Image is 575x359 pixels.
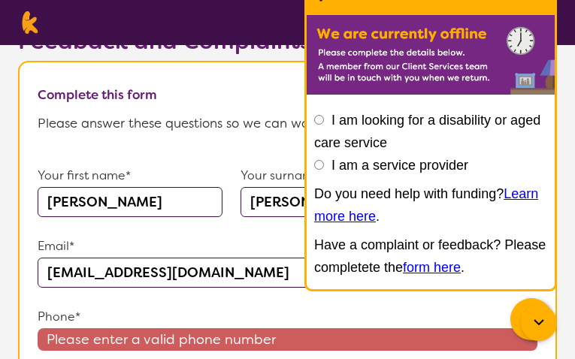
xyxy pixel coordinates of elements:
p: Your first name* [38,164,222,187]
p: Do you need help with funding? . [314,183,547,228]
p: Your surname* [241,164,425,187]
img: Karista offline chat form to request call back [307,15,555,95]
p: Email* [38,235,537,258]
label: I am a service provider [331,158,468,173]
img: Karista logo [18,11,41,34]
p: Phone* [38,306,537,328]
label: I am looking for a disability or aged care service [314,113,540,150]
p: Please answer these questions so we can work with you to resolve any issues. [38,112,537,134]
a: form here [403,260,461,275]
button: Channel Menu [510,298,552,340]
b: Complete this form [38,86,157,103]
h2: Feedback and Complaints Form [18,28,557,55]
span: Please enter a valid phone number [38,328,537,351]
p: Have a complaint or feedback? Please completete the . [314,234,547,279]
